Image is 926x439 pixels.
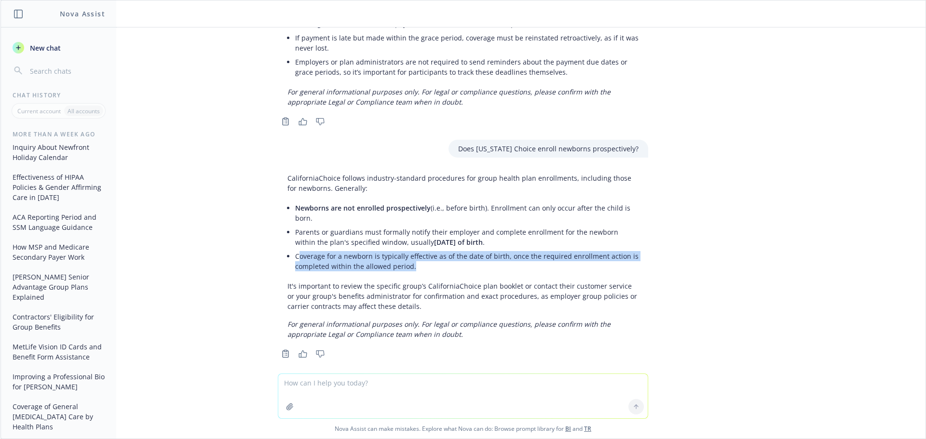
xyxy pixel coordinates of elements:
[17,107,61,115] p: Current account
[9,269,109,305] button: [PERSON_NAME] Senior Advantage Group Plans Explained
[584,425,591,433] a: TR
[295,55,639,79] li: Employers or plan administrators are not required to send reminders about the payment due dates o...
[60,9,105,19] h1: Nova Assist
[28,64,105,78] input: Search chats
[9,209,109,235] button: ACA Reporting Period and SSM Language Guidance
[458,144,639,154] p: Does [US_STATE] Choice enroll newborns prospectively?
[9,39,109,56] button: New chat
[9,139,109,165] button: Inquiry About Newfront Holiday Calendar
[295,201,639,225] li: (i.e., before birth). Enrollment can only occur after the child is born.
[9,399,109,435] button: Coverage of General [MEDICAL_DATA] Care by Health Plans
[295,31,639,55] li: If payment is late but made within the grace period, coverage must be reinstated retroactively, a...
[9,239,109,265] button: How MSP and Medicare Secondary Payer Work
[295,225,639,249] li: Parents or guardians must formally notify their employer and complete enrollment for the newborn ...
[1,130,116,138] div: More than a week ago
[313,115,328,128] button: Thumbs down
[565,425,571,433] a: BI
[287,281,639,311] p: It's important to review the specific group’s CaliforniaChoice plan booklet or contact their cust...
[281,117,290,126] svg: Copy to clipboard
[287,87,611,106] em: For general informational purposes only. For legal or compliance questions, please confirm with t...
[295,249,639,273] li: Coverage for a newborn is typically effective as of the date of birth, once the required enrollme...
[68,107,100,115] p: All accounts
[287,173,639,193] p: CaliforniaChoice follows industry-standard procedures for group health plan enrollments, includin...
[28,43,61,53] span: New chat
[9,309,109,335] button: Contractors' Eligibility for Group Benefits
[295,203,431,213] span: Newborns are not enrolled prospectively
[313,347,328,360] button: Thumbs down
[9,169,109,205] button: Effectiveness of HIPAA Policies & Gender Affirming Care in [DATE]
[4,419,922,439] span: Nova Assist can make mistakes. Explore what Nova can do: Browse prompt library for and
[1,91,116,99] div: Chat History
[9,339,109,365] button: MetLife Vision ID Cards and Benefit Form Assistance
[281,349,290,358] svg: Copy to clipboard
[434,238,483,247] span: [DATE] of birth
[9,369,109,395] button: Improving a Professional Bio for [PERSON_NAME]
[287,319,611,339] em: For general informational purposes only. For legal or compliance questions, please confirm with t...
